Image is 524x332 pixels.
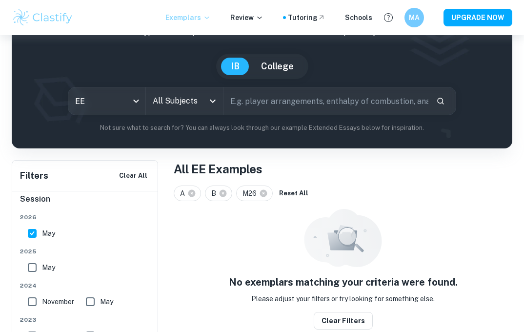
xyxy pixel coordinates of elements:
[345,12,372,23] a: Schools
[229,275,458,290] h5: No exemplars matching your criteria were found.
[20,123,504,133] p: Not sure what to search for? You can always look through our example Extended Essays below for in...
[277,186,311,201] button: Reset All
[174,160,512,178] h1: All EE Examples
[20,281,151,290] span: 2024
[42,262,55,273] span: May
[165,12,211,23] p: Exemplars
[20,169,48,183] h6: Filters
[20,213,151,222] span: 2026
[42,296,74,307] span: November
[251,293,435,304] p: Please adjust your filters or try looking for something else.
[242,188,261,199] span: M26
[205,186,232,201] div: B
[174,186,201,201] div: A
[230,12,263,23] p: Review
[314,312,373,330] button: Clear filters
[409,12,420,23] h6: MA
[251,58,303,75] button: College
[117,168,150,183] button: Clear All
[20,315,151,324] span: 2023
[100,296,113,307] span: May
[211,188,221,199] span: B
[20,193,151,213] h6: Session
[443,9,512,26] button: UPGRADE NOW
[206,94,220,108] button: Open
[20,247,151,256] span: 2025
[221,58,249,75] button: IB
[432,93,449,109] button: Search
[68,87,145,115] div: EE
[223,87,428,115] input: E.g. player arrangements, enthalpy of combustion, analysis of a big city...
[304,209,382,267] img: empty_state_resources.svg
[288,12,325,23] a: Tutoring
[404,8,424,27] button: MA
[12,8,74,27] img: Clastify logo
[180,188,189,199] span: A
[380,9,397,26] button: Help and Feedback
[42,228,55,239] span: May
[236,186,273,201] div: M26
